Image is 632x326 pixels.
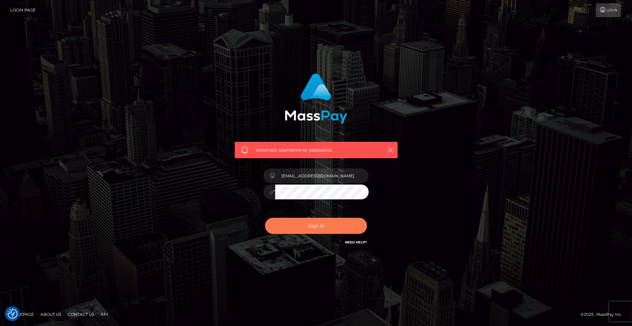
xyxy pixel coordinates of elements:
[8,309,17,319] img: Revisit consent button
[596,3,621,17] a: Login
[285,73,347,124] img: MassPay Login
[345,240,367,244] a: Need Help?
[256,147,376,154] span: Incorrect username or password.
[38,309,64,319] a: About Us
[8,309,17,319] button: Consent Preferences
[275,168,369,183] input: Username...
[65,309,97,319] a: Contact Us
[98,309,111,319] a: API
[265,218,367,234] button: Sign in
[10,3,36,17] a: Login Page
[581,311,627,318] div: © 2025 , MassPay Inc.
[7,309,37,319] a: Homepage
